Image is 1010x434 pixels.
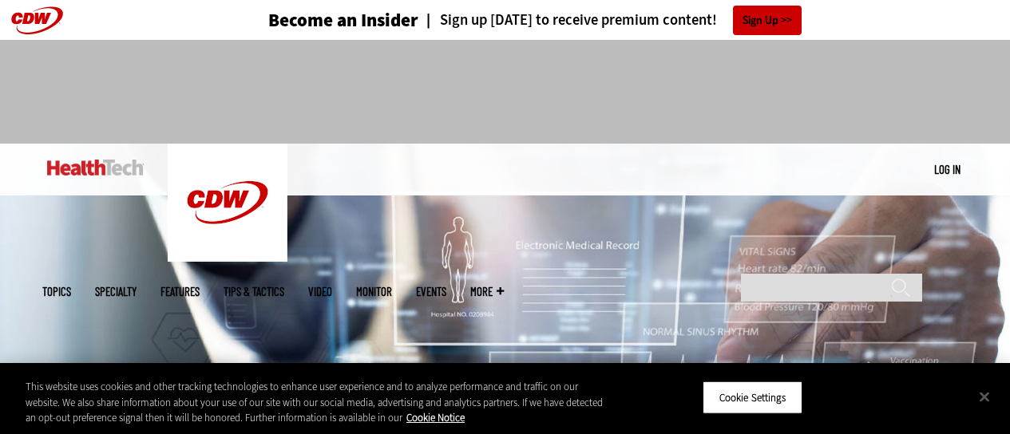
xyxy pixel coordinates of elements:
[934,162,960,176] a: Log in
[470,286,504,298] span: More
[26,379,606,426] div: This website uses cookies and other tracking technologies to enhance user experience and to analy...
[268,11,418,30] h3: Become an Insider
[967,379,1002,414] button: Close
[224,286,284,298] a: Tips & Tactics
[418,13,717,28] a: Sign up [DATE] to receive premium content!
[934,161,960,178] div: User menu
[406,411,465,424] a: More information about your privacy
[47,160,144,176] img: Home
[168,249,287,266] a: CDW
[416,286,446,298] a: Events
[733,6,802,35] a: Sign Up
[42,286,71,298] span: Topics
[160,286,200,298] a: Features
[168,144,287,262] img: Home
[356,286,392,298] a: MonITor
[215,56,796,128] iframe: advertisement
[308,286,332,298] a: Video
[95,286,137,298] span: Specialty
[703,381,802,414] button: Cookie Settings
[208,11,418,30] a: Become an Insider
